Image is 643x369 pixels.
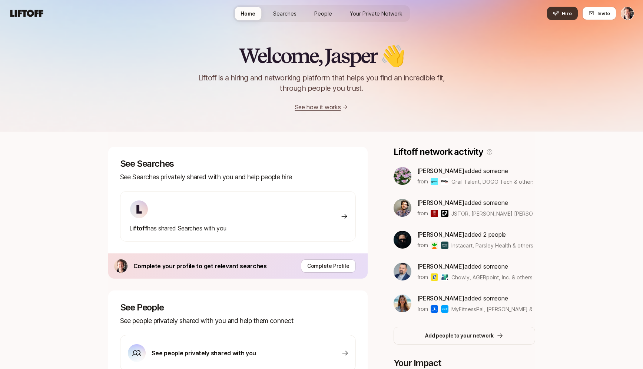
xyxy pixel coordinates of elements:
p: See people privately shared with you and help them connect [120,316,356,326]
button: Invite [582,7,616,20]
span: [PERSON_NAME] [417,167,465,174]
img: Grail Talent [431,178,438,185]
p: added 2 people [417,230,533,239]
span: MyFitnessPal, [PERSON_NAME] & others [451,305,533,313]
img: Instacart [431,242,438,249]
p: Complete Profile [307,262,349,270]
p: from [417,209,428,218]
p: See Searches privately shared with you and help people hire [120,172,356,182]
img: 16c2148d_a277_47e0_8b13_4e31505bedd2.jpg [394,263,411,280]
span: Home [241,10,255,17]
span: Instacart, Parsley Health & others [451,242,533,249]
span: has shared Searches with you [129,225,226,232]
img: AGERpoint, Inc. [441,273,448,281]
a: Searches [267,7,302,20]
p: added someone [417,293,533,303]
p: Your Impact [394,358,535,368]
p: See People [120,302,356,313]
p: from [417,305,428,313]
img: JSTOR [431,210,438,217]
a: Your Private Network [344,7,408,20]
img: f455fa8b_587c_4adb_ac55_d674eb894f96.jpg [394,199,411,217]
p: Liftoff is a hiring and networking platform that helps you find an incredible fit, through people... [189,73,454,93]
p: from [417,273,428,282]
img: 8cb3e434_9646_4a7a_9a3b_672daafcbcea.jpg [114,259,127,273]
a: See how it works [295,103,341,111]
img: DOGO Tech [441,178,448,185]
p: from [417,177,428,186]
img: 47dd0b03_c0d6_4f76_830b_b248d182fe69.jpg [394,231,411,249]
span: Hire [562,10,572,17]
span: [PERSON_NAME] [417,199,465,206]
span: Liftoff [129,225,148,232]
img: Kleiner Perkins [441,210,448,217]
button: Add people to your network [394,327,535,345]
button: Hire [547,7,578,20]
p: Add people to your network [425,331,494,340]
img: Parsley Health [441,242,448,249]
span: [PERSON_NAME] [417,263,465,270]
p: See people privately shared with you [152,348,256,358]
span: Invite [597,10,610,17]
p: Liftoff network activity [394,147,483,157]
p: from [417,241,428,250]
span: [PERSON_NAME] [417,231,465,238]
img: Chowly [431,273,438,281]
span: [PERSON_NAME] [417,295,465,302]
img: ACg8ocJ4E7KNf1prt9dpF452N_rrNikae2wvUsc1K4T329jtwYtvoDHlKA=s160-c [394,295,411,312]
img: MyFitnessPal [431,305,438,313]
span: JSTOR, [PERSON_NAME] [PERSON_NAME] & others [451,210,533,217]
span: Your Private Network [350,10,402,17]
img: Jasper Story [621,7,634,20]
span: Chowly, AGERpoint, Inc. & others [451,273,533,281]
p: Complete your profile to get relevant searches [133,261,267,271]
button: Complete Profile [301,259,356,273]
p: added someone [417,262,533,271]
span: Searches [273,10,296,17]
h2: Welcome, Jasper 👋 [239,44,404,67]
a: Home [235,7,261,20]
span: People [314,10,332,17]
p: added someone [417,166,533,176]
img: Gopuff [441,305,448,313]
a: People [308,7,338,20]
img: ACg8ocIdxRMdt9zg7cQmJ1etOp_AR7rnuVOB8v5rMQQddsajCIZ5kemg=s160-c [394,167,411,185]
p: See Searches [120,159,356,169]
p: added someone [417,198,533,207]
img: ACg8ocKIuO9-sklR2KvA8ZVJz4iZ_g9wtBiQREC3t8A94l4CTg=s160-c [130,200,148,218]
span: Grail Talent, DOGO Tech & others [451,178,533,186]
